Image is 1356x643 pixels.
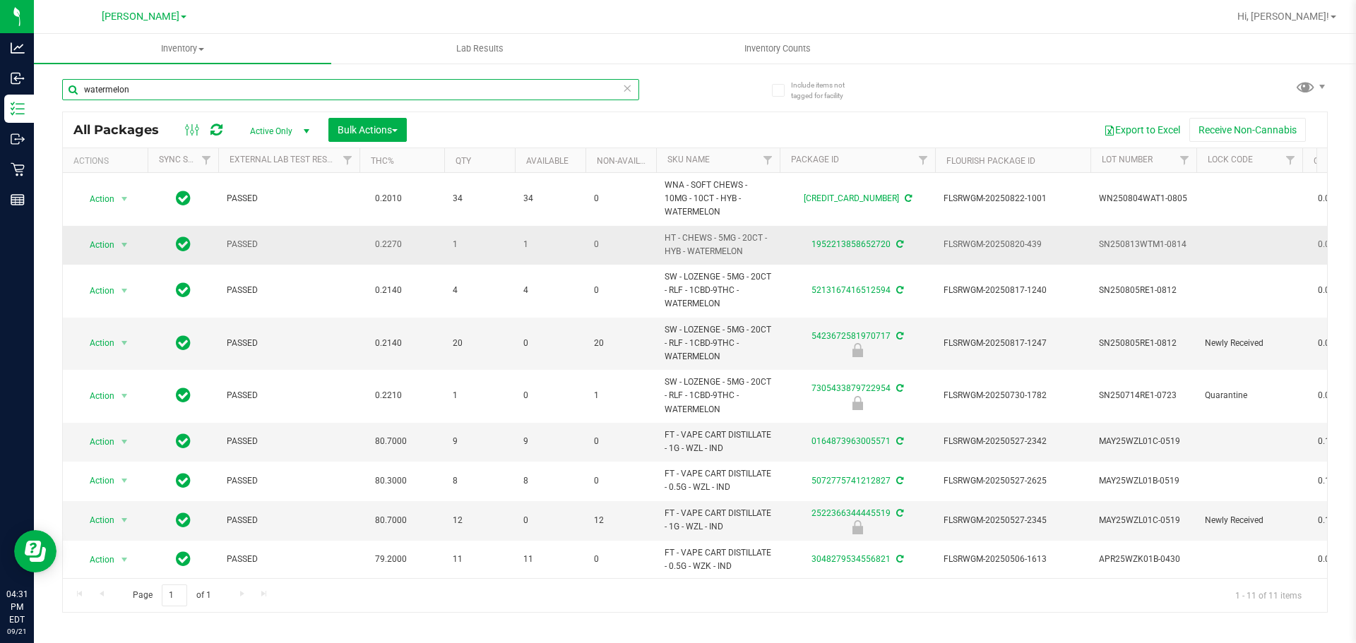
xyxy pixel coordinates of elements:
span: In Sync [176,280,191,300]
span: In Sync [176,234,191,254]
span: 11 [523,553,577,566]
span: 9 [523,435,577,448]
p: 04:31 PM EDT [6,588,28,626]
span: Newly Received [1205,514,1294,527]
span: Action [77,235,115,255]
span: PASSED [227,514,351,527]
a: [CREDIT_CARD_NUMBER] [804,193,899,203]
span: 0.2270 [368,234,409,255]
a: 3048279534556821 [811,554,891,564]
button: Export to Excel [1095,118,1189,142]
span: 1 [523,238,577,251]
span: 79.2000 [368,549,414,570]
span: 8 [453,474,506,488]
a: Inventory [34,34,331,64]
inline-svg: Outbound [11,132,25,146]
iframe: Resource center [14,530,56,572]
a: Lock Code [1208,155,1253,164]
span: Newly Received [1205,337,1294,350]
span: 0.2140 [368,333,409,354]
span: SW - LOZENGE - 5MG - 20CT - RLF - 1CBD-9THC - WATERMELON [665,375,771,416]
span: SW - LOZENGE - 5MG - 20CT - RLF - 1CBD-9THC - WATERMELON [665,323,771,364]
span: 0.0000 [1311,188,1352,209]
span: Clear [622,79,632,97]
a: 1952213858652720 [811,239,891,249]
span: Quarantine [1205,389,1294,402]
button: Bulk Actions [328,118,407,142]
inline-svg: Retail [11,162,25,176]
p: 09/21 [6,626,28,637]
span: select [116,333,133,353]
span: [PERSON_NAME] [102,11,179,23]
span: MAY25WZL01C-0519 [1099,514,1188,527]
a: THC% [371,156,394,166]
span: Inventory [34,42,331,55]
span: 1 [594,389,648,402]
span: Sync from Compliance System [894,436,903,446]
inline-svg: Inventory [11,102,25,116]
span: In Sync [176,385,191,405]
span: 12 [594,514,648,527]
span: Sync from Compliance System [894,285,903,295]
span: PASSED [227,389,351,402]
span: 1 - 11 of 11 items [1224,584,1313,606]
span: Action [77,550,115,570]
div: Newly Received [778,520,937,534]
span: WNA - SOFT CHEWS - 10MG - 10CT - HYB - WATERMELON [665,179,771,220]
a: 5072775741212827 [811,476,891,486]
span: WN250804WAT1-0805 [1099,192,1188,205]
span: SN250805RE1-0812 [1099,284,1188,297]
a: Lot Number [1102,155,1153,164]
span: 34 [523,192,577,205]
span: select [116,550,133,570]
a: Filter [1279,148,1302,172]
span: Lab Results [437,42,523,55]
span: FLSRWGM-20250506-1613 [944,553,1082,566]
span: 0 [523,514,577,527]
span: select [116,432,133,452]
span: 0 [594,474,648,488]
span: Hi, [PERSON_NAME]! [1237,11,1329,22]
span: 0.0000 [1311,234,1352,255]
span: 34 [453,192,506,205]
a: Filter [195,148,218,172]
inline-svg: Analytics [11,41,25,55]
span: 80.7000 [368,431,414,452]
span: FLSRWGM-20250730-1782 [944,389,1082,402]
span: select [116,471,133,491]
span: 4 [523,284,577,297]
a: 5213167416512594 [811,285,891,295]
span: 4 [453,284,506,297]
span: In Sync [176,188,191,208]
span: FT - VAPE CART DISTILLATE - 0.5G - WZL - IND [665,467,771,494]
a: Filter [336,148,359,172]
span: 11 [453,553,506,566]
span: select [116,281,133,301]
span: PASSED [227,435,351,448]
span: select [116,235,133,255]
span: 1 [453,389,506,402]
a: Non-Available [597,156,660,166]
span: APR25WZK01B-0430 [1099,553,1188,566]
a: Filter [756,148,780,172]
span: PASSED [227,337,351,350]
span: FLSRWGM-20250527-2342 [944,435,1082,448]
span: FT - VAPE CART DISTILLATE - 1G - WZL - IND [665,428,771,455]
span: 0 [594,192,648,205]
span: Sync from Compliance System [894,383,903,393]
span: 80.7000 [368,510,414,531]
span: 1 [453,238,506,251]
inline-svg: Reports [11,193,25,207]
button: Receive Non-Cannabis [1189,118,1306,142]
span: 0.2210 [368,385,409,406]
span: SN250805RE1-0812 [1099,337,1188,350]
span: 0.1960 [1311,431,1352,452]
a: Flourish Package ID [946,156,1035,166]
span: FT - VAPE CART DISTILLATE - 1G - WZL - IND [665,507,771,534]
span: 80.3000 [368,471,414,491]
input: 1 [162,584,187,606]
span: In Sync [176,549,191,569]
span: Inventory Counts [725,42,830,55]
span: 8 [523,474,577,488]
span: 0 [594,238,648,251]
